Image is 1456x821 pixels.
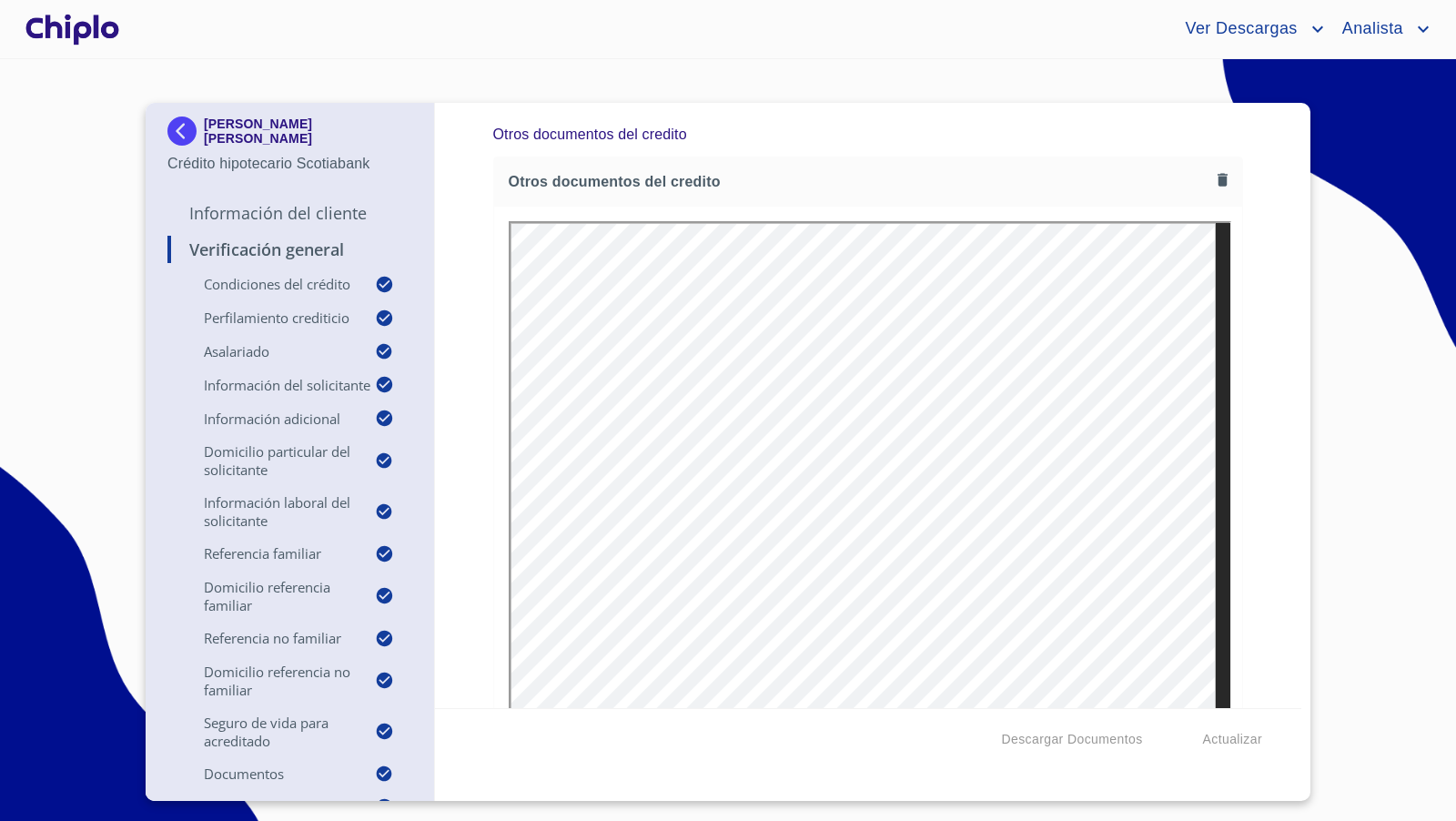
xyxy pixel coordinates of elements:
[167,238,412,260] p: Verificación General
[994,723,1149,756] button: Descargar Documentos
[167,629,375,647] p: Referencia No Familiar
[167,275,375,293] p: Condiciones del Crédito
[509,172,1210,191] span: Otros documentos del credito
[167,765,375,783] p: Documentos
[167,714,375,750] p: Seguro de Vida para Acreditado
[167,663,375,699] p: Domicilio Referencia No Familiar
[167,578,375,614] p: Domicilio Referencia Familiar
[167,202,412,224] p: Información del Cliente
[1171,15,1328,44] button: account of current user
[167,309,375,327] p: Perfilamiento crediticio
[1001,728,1142,751] span: Descargar Documentos
[167,410,375,428] p: Información adicional
[167,442,375,479] p: Domicilio Particular del Solicitante
[1329,15,1412,44] span: Analista
[509,221,1232,711] iframe: Otros documentos del credito
[204,117,412,146] p: [PERSON_NAME] [PERSON_NAME]
[493,124,687,146] p: Otros documentos del credito
[167,544,375,563] p: Referencia Familiar
[1203,728,1262,751] span: Actualizar
[167,117,412,153] div: [PERSON_NAME] [PERSON_NAME]
[167,153,412,175] p: Crédito hipotecario Scotiabank
[167,342,375,360] p: Asalariado
[167,117,204,146] img: Docupass spot blue
[167,798,375,816] p: Documentos adicionales
[167,376,375,394] p: Información del Solicitante
[1329,15,1434,44] button: account of current user
[167,493,375,530] p: Información Laboral del Solicitante
[1171,15,1306,44] span: Ver Descargas
[1196,723,1269,756] button: Actualizar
